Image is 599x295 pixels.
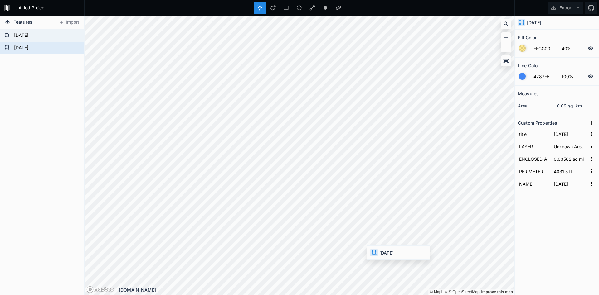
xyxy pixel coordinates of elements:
input: Name [518,179,549,188]
h2: Measures [518,89,539,98]
a: Mapbox [430,290,447,294]
input: Name [518,129,549,139]
dd: 0.09 sq. km [557,102,596,109]
span: Features [13,19,32,25]
dt: area [518,102,557,109]
input: Name [518,142,549,151]
div: [DOMAIN_NAME] [119,287,514,293]
h2: Custom Properties [518,118,557,128]
input: Name [518,167,549,176]
button: Import [56,17,82,27]
input: Empty [553,129,587,139]
input: Name [518,154,549,164]
a: OpenStreetMap [449,290,480,294]
a: Map feedback [481,290,513,294]
input: Empty [553,179,587,188]
input: Empty [553,142,587,151]
h2: Line Color [518,61,539,70]
button: Export [548,2,583,14]
h2: Fill Color [518,33,537,42]
h4: [DATE] [527,19,541,26]
input: Empty [553,167,587,176]
input: Empty [553,154,587,164]
a: Mapbox logo [86,286,114,293]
